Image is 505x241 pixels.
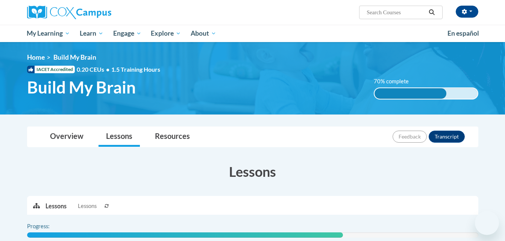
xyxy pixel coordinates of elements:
[27,77,136,97] span: Build My Brain
[108,25,146,42] a: Engage
[429,131,465,143] button: Transcript
[42,127,91,147] a: Overview
[53,53,96,61] span: Build My Brain
[456,6,478,18] button: Account Settings
[366,8,426,17] input: Search Courses
[375,88,446,99] div: 70% complete
[186,25,221,42] a: About
[22,25,75,42] a: My Learning
[475,211,499,235] iframe: Button to launch messaging window
[111,66,160,73] span: 1.5 Training Hours
[77,65,111,74] span: 0.20 CEUs
[27,29,70,38] span: My Learning
[443,26,484,41] a: En español
[106,66,109,73] span: •
[27,6,170,19] a: Cox Campus
[80,29,103,38] span: Learn
[27,6,111,19] img: Cox Campus
[27,162,478,181] h3: Lessons
[78,202,97,210] span: Lessons
[447,29,479,37] span: En español
[45,202,67,210] p: Lessons
[27,53,45,61] a: Home
[113,29,141,38] span: Engage
[393,131,427,143] button: Feedback
[191,29,216,38] span: About
[99,127,140,147] a: Lessons
[374,77,417,86] label: 70% complete
[16,25,490,42] div: Main menu
[147,127,197,147] a: Resources
[27,222,70,230] label: Progress:
[146,25,186,42] a: Explore
[151,29,181,38] span: Explore
[426,8,437,17] button: Search
[27,66,75,73] span: IACET Accredited
[75,25,108,42] a: Learn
